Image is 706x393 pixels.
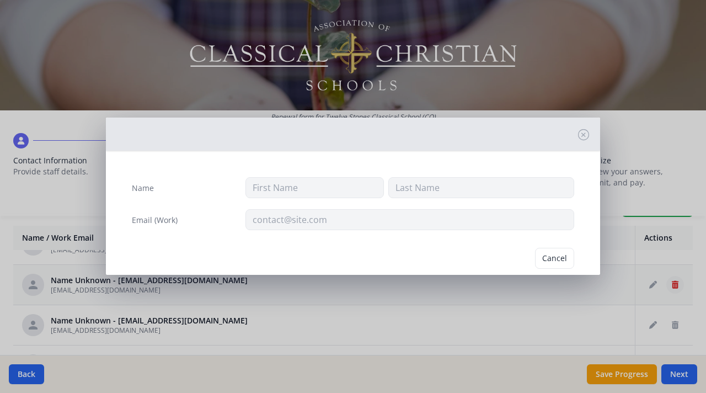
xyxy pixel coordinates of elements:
[132,215,178,226] label: Email (Work)
[245,209,575,230] input: contact@site.com
[535,248,574,269] button: Cancel
[388,177,574,198] input: Last Name
[132,183,154,194] label: Name
[245,177,384,198] input: First Name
